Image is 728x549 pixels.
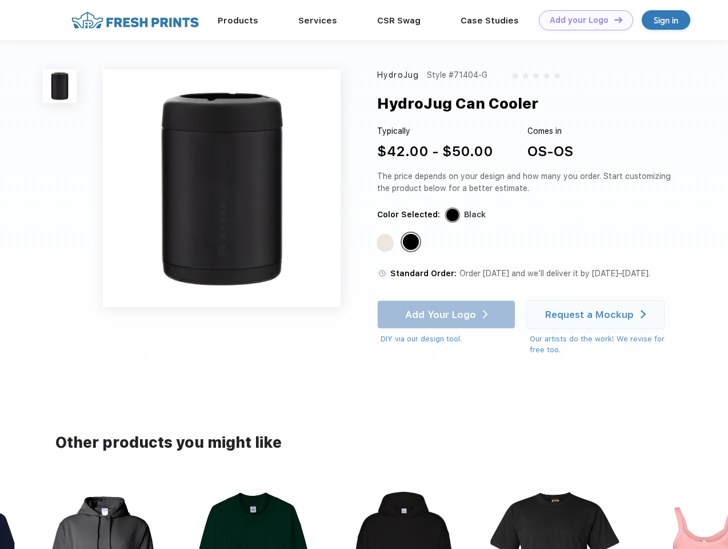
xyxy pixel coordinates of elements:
[427,69,487,81] div: Style #71404-G
[381,333,515,345] div: DIY via our design tool.
[377,170,675,194] div: The price depends on your design and how many you order. Start customizing the product below for ...
[543,72,550,79] img: gray_star.svg
[614,17,622,23] img: DT
[377,209,440,221] div: Color Selected:
[459,269,650,278] span: Order [DATE] and we’ll deliver it by [DATE]–[DATE].
[377,125,493,137] div: Typically
[550,15,609,25] div: Add your Logo
[641,310,646,319] img: white arrow
[377,268,387,279] img: standard order
[527,141,573,162] div: OS-OS
[43,69,77,103] img: func=resize&h=100
[464,209,486,221] div: Black
[55,432,672,454] div: Other products you might like
[390,269,457,278] span: Standard Order:
[654,14,678,27] div: Sign in
[377,234,393,250] div: Cream
[527,125,573,137] div: Comes in
[533,72,539,79] img: gray_star.svg
[511,72,518,79] img: gray_star.svg
[530,333,675,356] div: Our artists do the work! We revise for free too.
[522,72,529,79] img: gray_star.svg
[403,234,419,250] div: Black
[545,309,634,320] div: Request a Mockup
[68,10,202,30] img: fo%20logo%202.webp
[377,69,419,81] div: HydroJug
[103,69,341,307] img: func=resize&h=640
[554,72,561,79] img: gray_star.svg
[377,141,493,162] div: $42.00 - $50.00
[218,15,258,26] a: Products
[642,10,690,30] a: Sign in
[377,93,538,114] div: HydroJug Can Cooler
